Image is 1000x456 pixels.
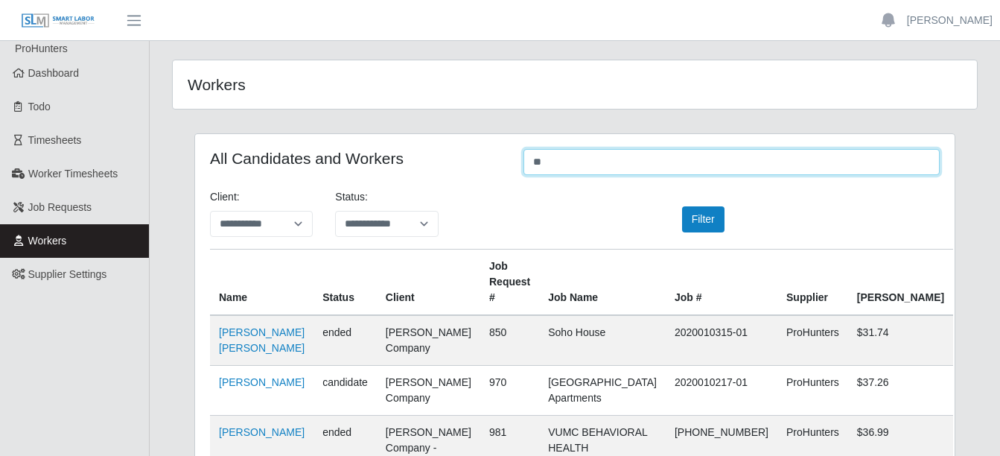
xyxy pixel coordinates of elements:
[666,250,777,316] th: Job #
[682,206,724,232] button: Filter
[666,366,777,416] td: 2020010217-01
[777,250,848,316] th: Supplier
[848,250,953,316] th: [PERSON_NAME]
[480,366,539,416] td: 970
[377,366,480,416] td: [PERSON_NAME] Company
[28,235,67,247] span: Workers
[848,315,953,366] td: $31.74
[539,315,666,366] td: Soho House
[210,250,313,316] th: Name
[313,366,377,416] td: candidate
[219,426,305,438] a: [PERSON_NAME]
[28,201,92,213] span: Job Requests
[480,315,539,366] td: 850
[219,326,305,354] a: [PERSON_NAME] [PERSON_NAME]
[28,101,51,113] span: Todo
[188,75,497,94] h4: Workers
[907,13,993,28] a: [PERSON_NAME]
[313,315,377,366] td: ended
[777,315,848,366] td: ProHunters
[15,42,68,54] span: ProHunters
[210,149,501,168] h4: All Candidates and Workers
[539,366,666,416] td: [GEOGRAPHIC_DATA] Apartments
[219,376,305,388] a: [PERSON_NAME]
[335,189,368,205] label: Status:
[666,315,777,366] td: 2020010315-01
[377,315,480,366] td: [PERSON_NAME] Company
[210,189,240,205] label: Client:
[539,250,666,316] th: Job Name
[28,268,107,280] span: Supplier Settings
[377,250,480,316] th: Client
[480,250,539,316] th: Job Request #
[313,250,377,316] th: Status
[777,366,848,416] td: ProHunters
[28,67,80,79] span: Dashboard
[21,13,95,29] img: SLM Logo
[28,134,82,146] span: Timesheets
[28,168,118,180] span: Worker Timesheets
[848,366,953,416] td: $37.26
